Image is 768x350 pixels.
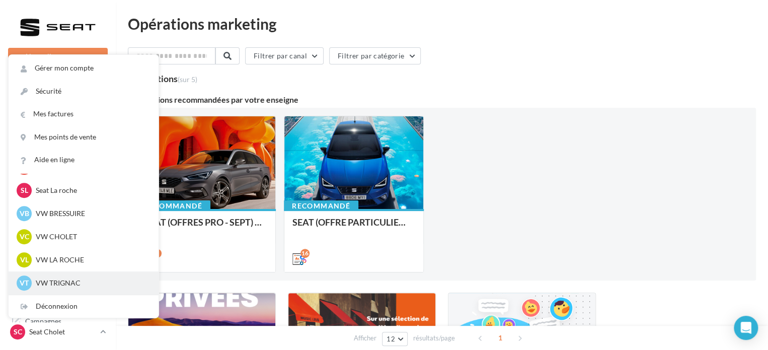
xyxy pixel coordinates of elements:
span: 1 [492,330,508,346]
p: VW BRESSUIRE [36,208,146,219]
button: Nouvelle campagne [8,48,108,65]
p: Seat La roche [36,185,146,195]
a: Calendrier [6,252,110,273]
div: SEAT (OFFRES PRO - SEPT) - SOCIAL MEDIA [144,217,267,237]
span: VC [20,232,29,242]
div: 4 [128,73,197,84]
a: Mes factures [9,103,159,125]
a: Mes points de vente [9,126,159,149]
button: 12 [382,332,408,346]
div: Recommandé [284,200,358,212]
span: Afficher [354,333,376,343]
a: Gérer mon compte [9,57,159,80]
a: Campagnes [6,177,110,198]
p: VW LA ROCHE [36,255,146,265]
span: (sur 5) [178,75,197,84]
p: Seat Cholet [29,327,96,337]
span: SL [21,185,28,195]
a: Contacts [6,201,110,223]
div: Recommandé [136,200,210,212]
div: SEAT (OFFRE PARTICULIER - SEPT) - SOCIAL MEDIA [292,217,415,237]
button: Filtrer par canal [245,47,324,64]
span: VT [20,278,29,288]
button: Notifications 4 [6,76,106,97]
button: Filtrer par catégorie [329,47,421,64]
p: VW TRIGNAC [36,278,146,288]
a: SC Seat Cholet [8,322,108,341]
span: 12 [387,335,395,343]
p: VW CHOLET [36,232,146,242]
div: 2 opérations recommandées par votre enseigne [128,96,756,104]
span: résultats/page [413,333,455,343]
span: VB [20,208,29,219]
a: Sécurité [9,80,159,103]
div: 16 [300,249,310,258]
div: opérations [134,74,197,83]
a: Médiathèque [6,227,110,248]
div: Déconnexion [9,295,159,318]
div: Opérations marketing [128,16,756,31]
span: VL [20,255,29,265]
a: Boîte de réception6 [6,125,110,147]
a: PLV et print personnalisable [6,276,110,306]
a: Visibilité en ligne [6,152,110,173]
a: Opérations [6,101,110,122]
div: Open Intercom Messenger [734,316,758,340]
a: Aide en ligne [9,149,159,171]
span: SC [14,327,22,337]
